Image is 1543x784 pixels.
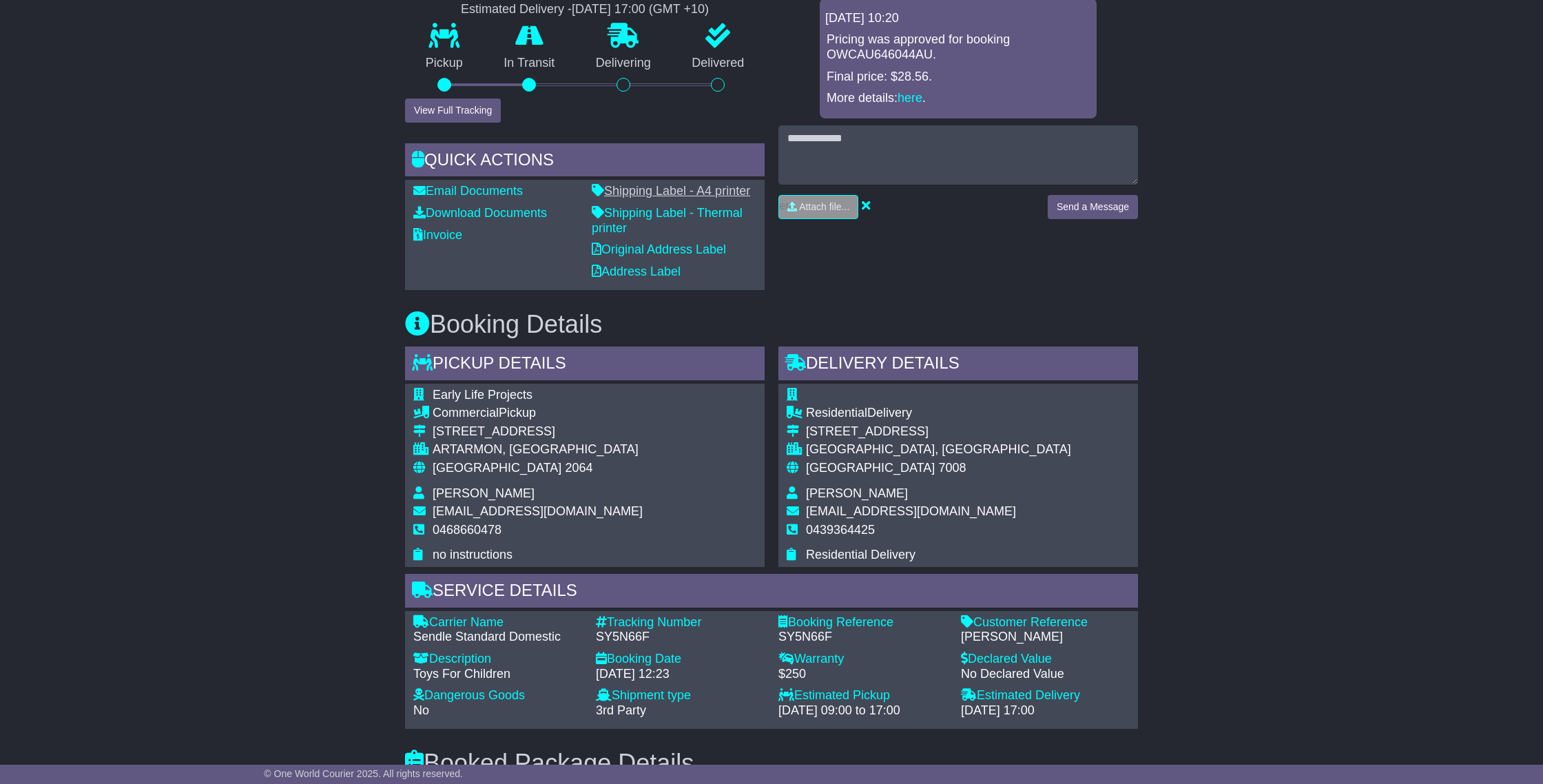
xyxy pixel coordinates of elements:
div: Pickup [433,406,643,421]
a: Shipping Label - A4 printer [592,184,750,198]
div: Booking Reference [778,615,947,630]
button: Send a Message [1048,195,1138,219]
div: Toys For Children [413,667,582,682]
span: no instructions [433,548,512,561]
div: $250 [778,667,947,682]
div: Delivery [806,406,1071,421]
span: [EMAIL_ADDRESS][DOMAIN_NAME] [433,504,643,518]
span: Early Life Projects [433,388,532,402]
a: Email Documents [413,184,523,198]
span: 2064 [565,461,592,475]
div: Quick Actions [405,143,765,180]
p: Final price: $28.56. [827,70,1090,85]
a: Download Documents [413,206,547,220]
h3: Booking Details [405,311,1138,338]
div: No Declared Value [961,667,1130,682]
a: Invoice [413,228,462,242]
h3: Booked Package Details [405,750,1138,777]
span: [GEOGRAPHIC_DATA] [433,461,561,475]
div: [STREET_ADDRESS] [806,424,1071,440]
div: Declared Value [961,652,1130,667]
a: Original Address Label [592,243,726,256]
div: [DATE] 17:00 (GMT +10) [572,2,709,17]
div: Dangerous Goods [413,688,582,703]
span: © One World Courier 2025. All rights reserved. [264,768,463,779]
div: Service Details [405,574,1138,611]
div: Pickup Details [405,347,765,384]
div: Carrier Name [413,615,582,630]
div: [PERSON_NAME] [961,630,1130,645]
div: Estimated Delivery - [405,2,765,17]
div: [DATE] 12:23 [596,667,765,682]
div: [GEOGRAPHIC_DATA], [GEOGRAPHIC_DATA] [806,442,1071,457]
p: Pickup [405,56,484,71]
a: here [898,91,922,105]
span: [GEOGRAPHIC_DATA] [806,461,935,475]
p: Delivering [575,56,672,71]
span: Residential Delivery [806,548,915,561]
span: [EMAIL_ADDRESS][DOMAIN_NAME] [806,504,1016,518]
div: Delivery Details [778,347,1138,384]
div: SY5N66F [596,630,765,645]
span: Commercial [433,406,499,420]
div: [DATE] 17:00 [961,703,1130,719]
button: View Full Tracking [405,99,501,123]
p: More details: . [827,91,1090,106]
p: In Transit [484,56,576,71]
div: [DATE] 10:20 [825,11,1091,26]
span: No [413,703,429,717]
div: Shipment type [596,688,765,703]
span: 3rd Party [596,703,646,717]
div: ARTARMON, [GEOGRAPHIC_DATA] [433,442,643,457]
div: Sendle Standard Domestic [413,630,582,645]
div: Description [413,652,582,667]
p: Pricing was approved for booking OWCAU646044AU. [827,32,1090,62]
span: 0468660478 [433,523,501,537]
div: Estimated Delivery [961,688,1130,703]
div: Estimated Pickup [778,688,947,703]
div: Tracking Number [596,615,765,630]
div: Customer Reference [961,615,1130,630]
span: [PERSON_NAME] [806,486,908,500]
div: [STREET_ADDRESS] [433,424,643,440]
div: [DATE] 09:00 to 17:00 [778,703,947,719]
span: 7008 [938,461,966,475]
a: Shipping Label - Thermal printer [592,206,743,235]
span: 0439364425 [806,523,875,537]
div: Booking Date [596,652,765,667]
div: Warranty [778,652,947,667]
p: Delivered [672,56,765,71]
span: [PERSON_NAME] [433,486,535,500]
span: Residential [806,406,867,420]
a: Address Label [592,265,681,278]
div: SY5N66F [778,630,947,645]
